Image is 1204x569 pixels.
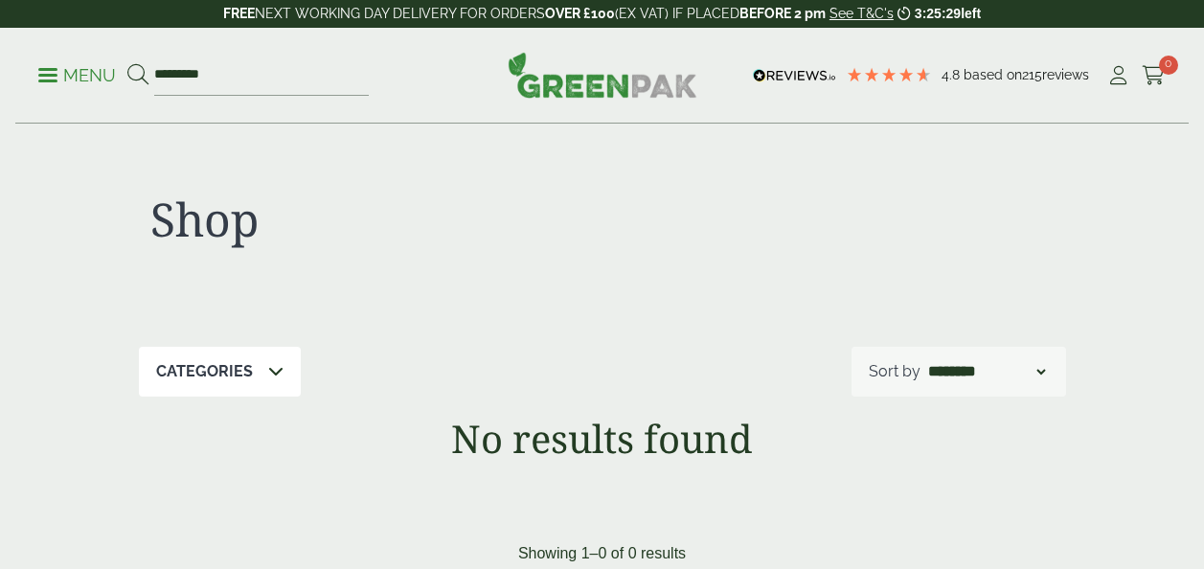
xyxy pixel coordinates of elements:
a: See T&C's [829,6,894,21]
p: Sort by [869,360,920,383]
h1: No results found [87,416,1118,462]
i: My Account [1106,66,1130,85]
span: reviews [1042,67,1089,82]
span: 4.8 [942,67,964,82]
img: REVIEWS.io [753,69,836,82]
span: left [961,6,981,21]
h1: Shop [150,192,591,247]
strong: OVER £100 [545,6,615,21]
p: Categories [156,360,253,383]
span: 3:25:29 [915,6,961,21]
p: Menu [38,64,116,87]
span: Based on [964,67,1022,82]
strong: FREE [223,6,255,21]
span: 215 [1022,67,1042,82]
span: 0 [1159,56,1178,75]
a: 0 [1142,61,1166,90]
p: Showing 1–0 of 0 results [518,542,686,565]
select: Shop order [924,360,1049,383]
i: Cart [1142,66,1166,85]
strong: BEFORE 2 pm [739,6,826,21]
div: 4.79 Stars [846,66,932,83]
a: Menu [38,64,116,83]
img: GreenPak Supplies [508,52,697,98]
